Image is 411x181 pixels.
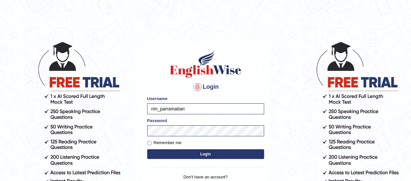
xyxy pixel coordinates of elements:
label: Password [147,118,167,124]
button: Login [147,149,264,159]
label: Username [147,96,168,102]
h4: Login [147,82,264,92]
label: Remember me [147,140,182,146]
input: Remember me [147,141,151,145]
img: Logo of English Wise sign in for intelligent practice with AI [169,50,243,79]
